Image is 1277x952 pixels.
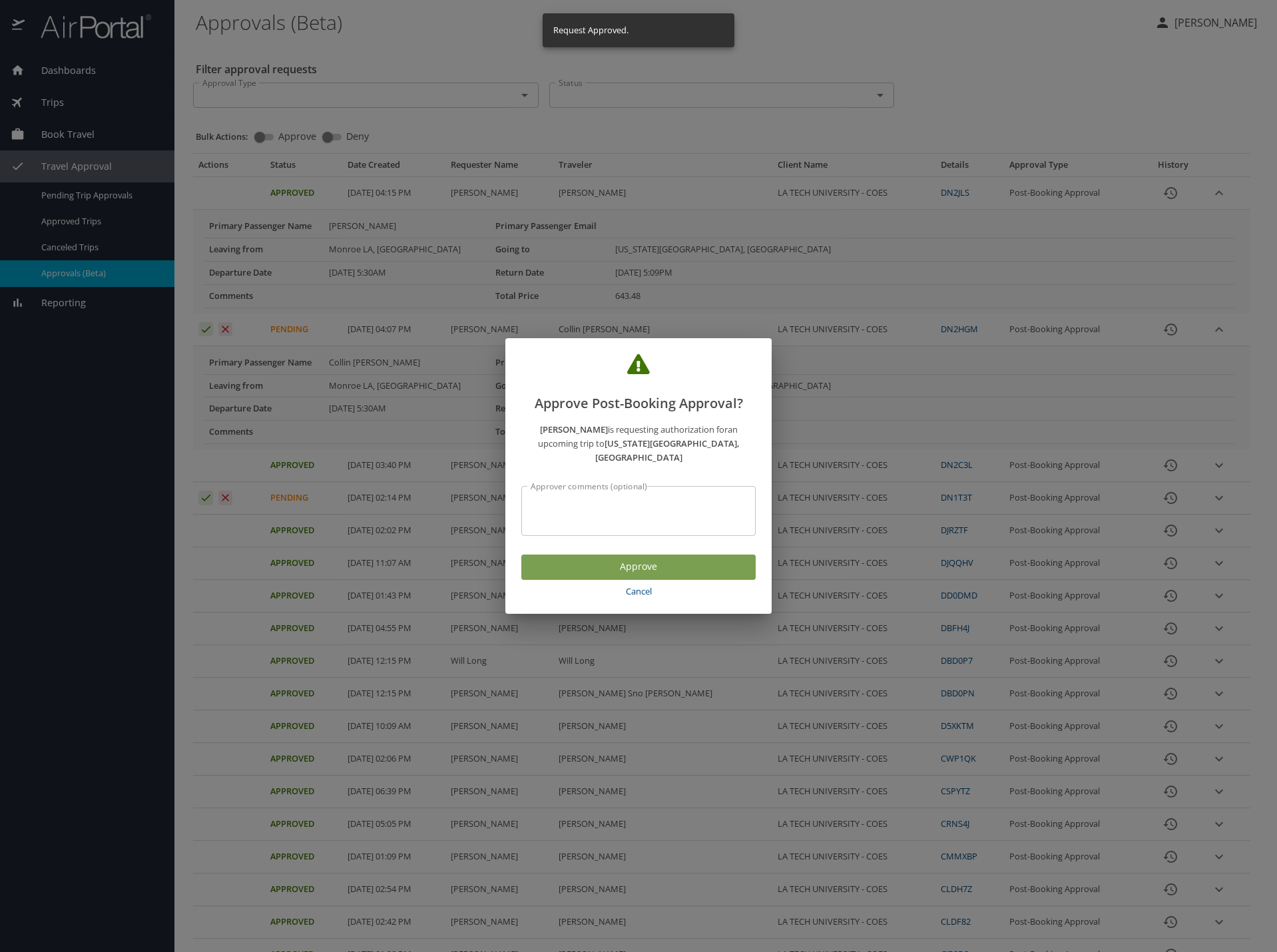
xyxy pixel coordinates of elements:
strong: [US_STATE][GEOGRAPHIC_DATA], [GEOGRAPHIC_DATA] [595,437,740,463]
div: Request Approved. [553,17,629,43]
strong: [PERSON_NAME] [540,423,608,435]
h2: Approve Post-Booking Approval? [521,354,756,414]
button: Approve [521,555,756,581]
p: is requesting authorization for an upcoming trip to [521,423,756,464]
button: Cancel [521,580,756,603]
span: Cancel [527,584,750,599]
span: Approve [532,559,745,575]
